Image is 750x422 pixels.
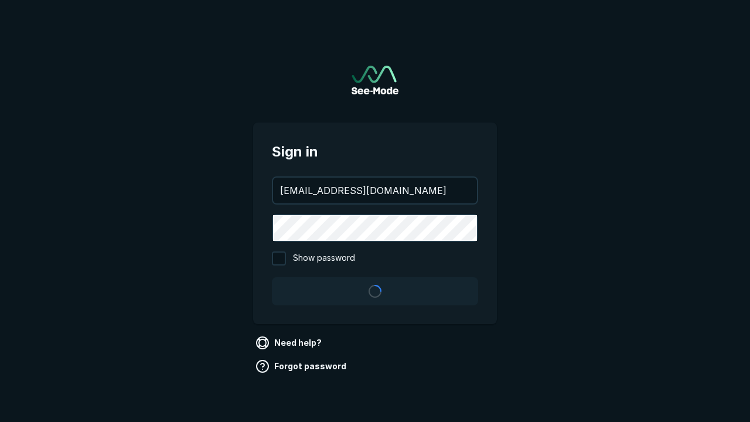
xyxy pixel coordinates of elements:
span: Show password [293,251,355,266]
a: Forgot password [253,357,351,376]
a: Go to sign in [352,66,398,94]
a: Need help? [253,333,326,352]
input: your@email.com [273,178,477,203]
img: See-Mode Logo [352,66,398,94]
span: Sign in [272,141,478,162]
